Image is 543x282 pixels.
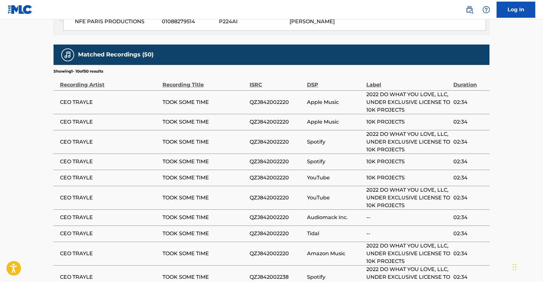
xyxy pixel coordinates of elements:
[163,214,246,221] span: TOOK SOME TIME
[307,214,363,221] span: Audiomack Inc.
[60,158,159,166] span: CEO TRAYLE
[162,18,214,25] span: 01088279514
[60,98,159,106] span: CEO TRAYLE
[366,230,450,237] span: --
[307,158,363,166] span: Spotify
[366,91,450,114] span: 2022 DO WHAT YOU LOVE, LLC, UNDER EXCLUSIVE LICENSE TO 10K PROJECTS
[64,51,72,59] img: Matched Recordings
[250,158,303,166] span: QZJ842002220
[250,174,303,182] span: QZJ842002220
[307,194,363,202] span: YouTube
[480,3,493,16] div: Help
[163,98,246,106] span: TOOK SOME TIME
[366,130,450,154] span: 2022 DO WHAT YOU LOVE, LLC, UNDER EXCLUSIVE LICENSE TO 10K PROJECTS
[453,74,486,89] div: Duration
[60,118,159,126] span: CEO TRAYLE
[482,6,490,14] img: help
[163,158,246,166] span: TOOK SOME TIME
[466,6,473,14] img: search
[463,3,476,16] a: Public Search
[366,158,450,166] span: 10K PROJECTS
[60,273,159,281] span: CEO TRAYLE
[290,18,335,25] span: [PERSON_NAME]
[366,186,450,209] span: 2022 DO WHAT YOU LOVE, LLC, UNDER EXCLUSIVE LICENSE TO 10K PROJECTS
[497,2,535,18] a: Log In
[219,18,285,25] span: P224AI
[366,174,450,182] span: 10K PROJECTS
[163,273,246,281] span: TOOK SOME TIME
[307,174,363,182] span: YouTube
[453,98,486,106] span: 02:34
[453,194,486,202] span: 02:34
[307,98,363,106] span: Apple Music
[250,214,303,221] span: QZJ842002220
[163,118,246,126] span: TOOK SOME TIME
[8,5,33,14] img: MLC Logo
[307,118,363,126] span: Apple Music
[307,250,363,257] span: Amazon Music
[307,230,363,237] span: Tidal
[250,250,303,257] span: QZJ842002220
[163,194,246,202] span: TOOK SOME TIME
[453,118,486,126] span: 02:34
[60,230,159,237] span: CEO TRAYLE
[78,51,153,58] h5: Matched Recordings (50)
[307,74,363,89] div: DSP
[75,18,157,25] span: NFE PARIS PRODUCTIONS
[60,250,159,257] span: CEO TRAYLE
[60,194,159,202] span: CEO TRAYLE
[250,138,303,146] span: QZJ842002220
[453,250,486,257] span: 02:34
[307,138,363,146] span: Spotify
[60,138,159,146] span: CEO TRAYLE
[250,118,303,126] span: QZJ842002220
[250,273,303,281] span: QZJ842002238
[453,214,486,221] span: 02:34
[54,68,103,74] p: Showing 1 - 10 of 50 results
[453,138,486,146] span: 02:34
[60,214,159,221] span: CEO TRAYLE
[60,174,159,182] span: CEO TRAYLE
[366,214,450,221] span: --
[453,158,486,166] span: 02:34
[453,273,486,281] span: 02:34
[307,273,363,281] span: Spotify
[250,74,303,89] div: ISRC
[250,230,303,237] span: QZJ842002220
[163,138,246,146] span: TOOK SOME TIME
[366,118,450,126] span: 10K PROJECTS
[513,257,517,277] div: Drag
[163,250,246,257] span: TOOK SOME TIME
[250,194,303,202] span: QZJ842002220
[163,230,246,237] span: TOOK SOME TIME
[511,251,543,282] iframe: Chat Widget
[163,174,246,182] span: TOOK SOME TIME
[163,74,246,89] div: Recording Title
[453,174,486,182] span: 02:34
[250,98,303,106] span: QZJ842002220
[366,242,450,265] span: 2022 DO WHAT YOU LOVE, LLC, UNDER EXCLUSIVE LICENSE TO 10K PROJECTS
[453,230,486,237] span: 02:34
[366,74,450,89] div: Label
[60,74,159,89] div: Recording Artist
